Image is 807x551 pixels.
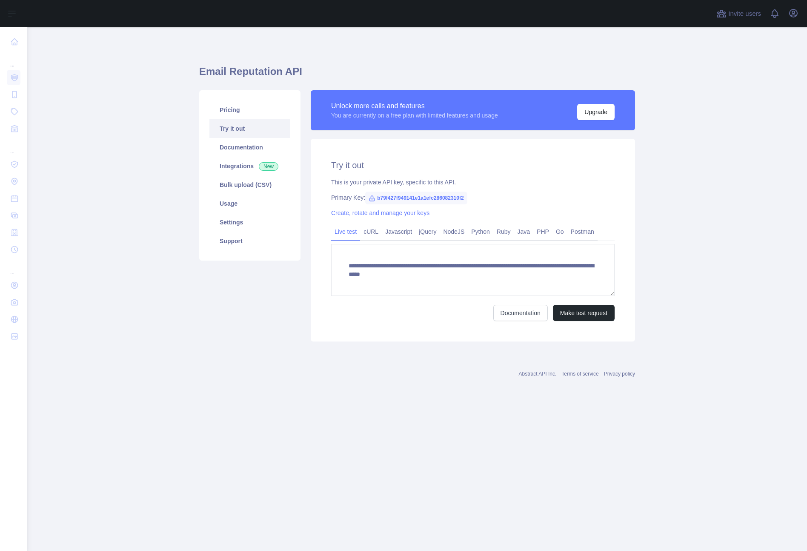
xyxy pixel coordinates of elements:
div: ... [7,259,20,276]
a: Python [468,225,493,238]
a: Live test [331,225,360,238]
div: Primary Key: [331,193,615,202]
a: Documentation [493,305,548,321]
a: Try it out [209,119,290,138]
a: Pricing [209,100,290,119]
a: cURL [360,225,382,238]
a: Javascript [382,225,415,238]
button: Make test request [553,305,615,321]
a: Settings [209,213,290,232]
a: PHP [533,225,552,238]
a: Ruby [493,225,514,238]
a: Java [514,225,534,238]
a: Terms of service [561,371,598,377]
a: Create, rotate and manage your keys [331,209,429,216]
div: ... [7,51,20,68]
a: Integrations New [209,157,290,175]
a: Privacy policy [604,371,635,377]
div: ... [7,138,20,155]
a: Abstract API Inc. [519,371,557,377]
h2: Try it out [331,159,615,171]
span: New [259,162,278,171]
a: Postman [567,225,598,238]
a: Bulk upload (CSV) [209,175,290,194]
div: This is your private API key, specific to this API. [331,178,615,187]
a: Documentation [209,138,290,157]
a: Support [209,232,290,250]
span: Invite users [728,9,761,19]
button: Upgrade [577,104,615,120]
div: Unlock more calls and features [331,101,498,111]
div: You are currently on a free plan with limited features and usage [331,111,498,120]
span: b79f427f949141e1a1efc286082310f2 [365,192,467,204]
a: NodeJS [440,225,468,238]
h1: Email Reputation API [199,65,635,85]
a: Go [552,225,567,238]
button: Invite users [715,7,763,20]
a: jQuery [415,225,440,238]
a: Usage [209,194,290,213]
